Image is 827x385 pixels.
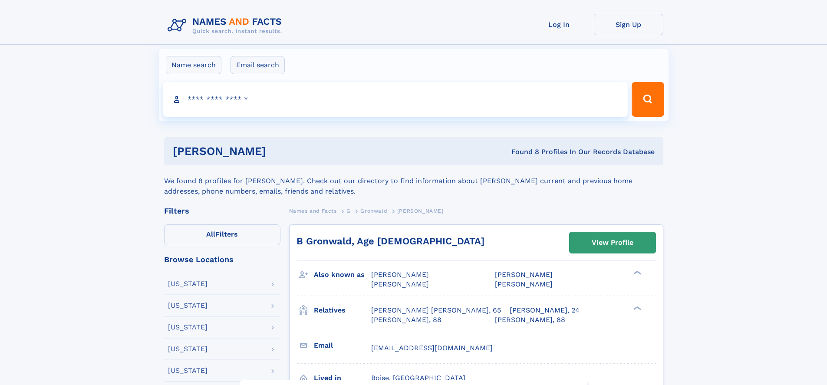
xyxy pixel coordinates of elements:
[346,205,351,216] a: G
[206,230,215,238] span: All
[570,232,656,253] a: View Profile
[389,147,655,157] div: Found 8 Profiles In Our Records Database
[371,270,429,279] span: [PERSON_NAME]
[173,146,389,157] h1: [PERSON_NAME]
[371,344,493,352] span: [EMAIL_ADDRESS][DOMAIN_NAME]
[168,367,208,374] div: [US_STATE]
[163,82,628,117] input: search input
[289,205,337,216] a: Names and Facts
[371,306,501,315] a: [PERSON_NAME] [PERSON_NAME], 65
[314,267,371,282] h3: Also known as
[164,224,280,245] label: Filters
[314,338,371,353] h3: Email
[360,205,387,216] a: Gronwald
[592,233,633,253] div: View Profile
[168,280,208,287] div: [US_STATE]
[371,280,429,288] span: [PERSON_NAME]
[231,56,285,74] label: Email search
[631,270,642,276] div: ❯
[524,14,594,35] a: Log In
[360,208,387,214] span: Gronwald
[164,14,289,37] img: Logo Names and Facts
[631,305,642,311] div: ❯
[164,256,280,263] div: Browse Locations
[495,315,565,325] a: [PERSON_NAME], 88
[510,306,580,315] a: [PERSON_NAME], 24
[168,346,208,352] div: [US_STATE]
[346,208,351,214] span: G
[371,374,465,382] span: Boise, [GEOGRAPHIC_DATA]
[594,14,663,35] a: Sign Up
[168,302,208,309] div: [US_STATE]
[495,280,553,288] span: [PERSON_NAME]
[168,324,208,331] div: [US_STATE]
[164,207,280,215] div: Filters
[166,56,221,74] label: Name search
[397,208,444,214] span: [PERSON_NAME]
[314,303,371,318] h3: Relatives
[495,270,553,279] span: [PERSON_NAME]
[297,236,484,247] a: B Gronwald, Age [DEMOGRAPHIC_DATA]
[632,82,664,117] button: Search Button
[371,315,442,325] a: [PERSON_NAME], 88
[164,165,663,197] div: We found 8 profiles for [PERSON_NAME]. Check out our directory to find information about [PERSON_...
